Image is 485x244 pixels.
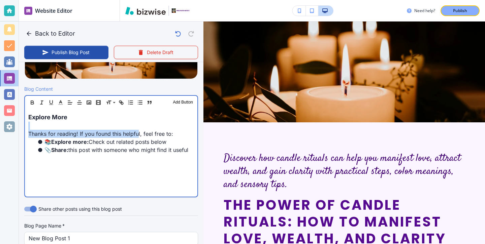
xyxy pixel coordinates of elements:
span: Explore More [28,114,67,121]
button: Delete Draft [114,46,198,59]
p: Publish [453,8,467,14]
button: Publish Blog Post [24,46,108,59]
div: Featured Top MediaCrop [24,25,198,78]
h2: Blog Content [24,85,53,92]
span: Share other posts using this blog post [38,205,122,213]
img: editor icon [24,7,32,15]
strong: Explore more: [51,138,89,145]
h6: Discover how candle rituals can help you manifest love, attract wealth, and gain clarity with pra... [224,152,465,191]
p: Thanks for reading! If you found this helpful, feel free to: [28,130,194,138]
h2: Website Editor [35,7,72,15]
label: Blog Page Name [24,222,198,229]
img: Bizwise Logo [125,7,166,15]
button: Add Button [171,98,195,107]
img: Your Logo [172,8,190,13]
img: The Power of Candle Rituals: How to Manifest Love, Wealth, and Clarity [203,22,485,122]
button: Back to Editor [24,27,78,40]
li: 📎 this post with someone who might find it useful [36,146,194,154]
button: Publish [441,5,480,16]
strong: Share: [51,147,68,153]
h3: Need help? [414,8,435,14]
li: 📚 Check out related posts below [36,138,194,146]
